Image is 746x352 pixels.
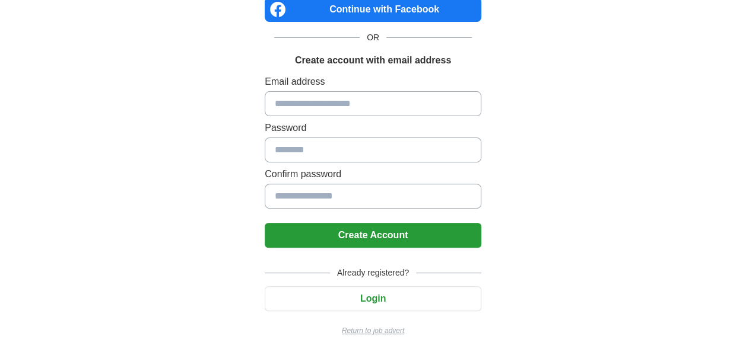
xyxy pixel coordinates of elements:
span: Already registered? [330,267,416,279]
span: OR [360,31,386,44]
label: Email address [265,75,481,89]
button: Create Account [265,223,481,248]
h1: Create account with email address [295,53,451,68]
label: Confirm password [265,167,481,181]
label: Password [265,121,481,135]
button: Login [265,286,481,311]
a: Login [265,293,481,303]
a: Return to job advert [265,325,481,336]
